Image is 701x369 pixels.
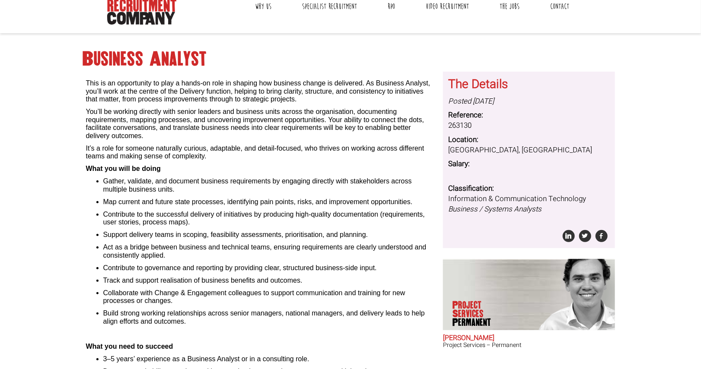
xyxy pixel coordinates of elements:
p: You’ll be working directly with senior leaders and business units across the organisation, docume... [86,108,437,140]
li: 3–5 years’ experience as a Business Analyst or in a consulting role. [103,355,437,363]
b: What you will be doing [86,165,161,172]
i: Posted [DATE] [448,96,494,107]
dd: Information & Communication Technology [448,194,610,215]
h3: The Details [448,78,610,91]
dt: Salary: [448,159,610,169]
li: Build strong working relationships across senior managers, national managers, and delivery leads ... [103,309,437,325]
p: This is an opportunity to play a hands-on role in shaping how business change is delivered. As Bu... [86,72,437,104]
li: Collaborate with Change & Engagement colleagues to support communication and training for new pro... [103,289,437,305]
dt: Classification: [448,183,610,194]
p: Project Services [452,301,513,327]
img: Sam McKay does Project Services Permanent [532,259,615,330]
li: Act as a bridge between business and technical teams, ensuring requirements are clearly understoo... [103,243,437,259]
i: Business / Systems Analysts [448,204,542,214]
b: What you need to succeed [86,343,173,350]
li: Support delivery teams in scoping, feasibility assessments, prioritisation, and planning. [103,231,437,239]
li: Gather, validate, and document business requirements by engaging directly with stakeholders acros... [103,177,437,193]
li: Map current and future state processes, identifying pain points, risks, and improvement opportuni... [103,198,437,206]
h3: Project Services – Permanent [443,342,615,348]
h1: Business Analyst [83,51,618,67]
dd: 263130 [448,120,610,131]
li: Contribute to governance and reporting by providing clear, structured business-side input. [103,264,437,272]
p: It’s a role for someone naturally curious, adaptable, and detail-focused, who thrives on working ... [86,145,437,161]
span: Permanent [452,318,513,327]
dt: Location: [448,135,610,145]
dt: Reference: [448,110,610,120]
h2: [PERSON_NAME] [443,334,615,342]
li: Track and support realisation of business benefits and outcomes. [103,277,437,284]
dd: [GEOGRAPHIC_DATA], [GEOGRAPHIC_DATA] [448,145,610,155]
li: Contribute to the successful delivery of initiatives by producing high-quality documentation (req... [103,211,437,227]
